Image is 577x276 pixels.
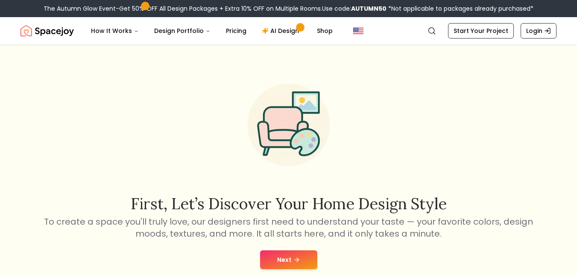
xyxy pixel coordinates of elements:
[351,4,387,13] b: AUTUMN50
[387,4,533,13] span: *Not applicable to packages already purchased*
[44,4,533,13] div: The Autumn Glow Event-Get 50% OFF All Design Packages + Extra 10% OFF on Multiple Rooms.
[448,23,514,39] a: Start Your Project
[234,70,343,180] img: Start Style Quiz Illustration
[219,22,253,39] a: Pricing
[84,22,340,39] nav: Main
[353,26,363,36] img: United States
[310,22,340,39] a: Shop
[521,23,556,39] a: Login
[147,22,217,39] button: Design Portfolio
[43,216,535,240] p: To create a space you'll truly love, our designers first need to understand your taste — your fav...
[21,17,556,45] nav: Global
[255,22,308,39] a: AI Design
[43,195,535,212] h2: First, let’s discover your home design style
[21,22,74,39] a: Spacejoy
[84,22,146,39] button: How It Works
[260,250,317,269] button: Next
[322,4,387,13] span: Use code:
[21,22,74,39] img: Spacejoy Logo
